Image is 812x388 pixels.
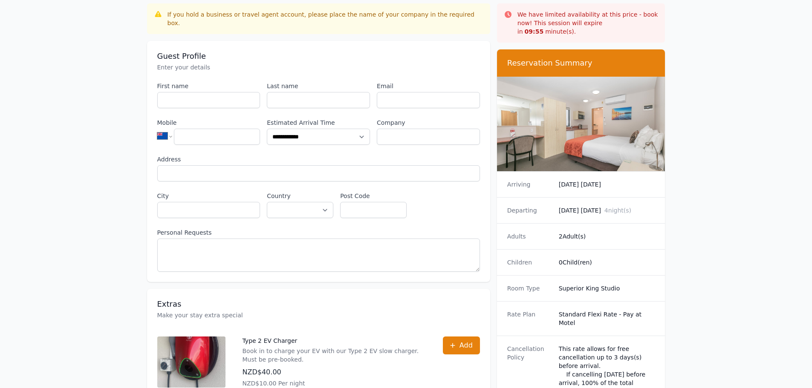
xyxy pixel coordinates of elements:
dt: Room Type [507,284,552,293]
label: Mobile [157,118,260,127]
h3: Extras [157,299,480,309]
label: Estimated Arrival Time [267,118,370,127]
dd: 0 Child(ren) [559,258,655,267]
dd: Standard Flexi Rate - Pay at Motel [559,310,655,327]
dt: Rate Plan [507,310,552,327]
dd: Superior King Studio [559,284,655,293]
div: If you hold a business or travel agent account, please place the name of your company in the requ... [168,10,483,27]
p: NZD$10.00 Per night [243,379,426,388]
h3: Reservation Summary [507,58,655,68]
h3: Guest Profile [157,51,480,61]
img: Superior King Studio [497,77,665,171]
label: Country [267,192,333,200]
p: Type 2 EV Charger [243,336,426,345]
dt: Adults [507,232,552,241]
img: Type 2 EV Charger [157,336,225,388]
span: 4 night(s) [604,207,631,214]
label: First name [157,82,260,90]
span: Add [459,340,473,351]
label: Company [377,118,480,127]
label: Address [157,155,480,164]
p: NZD$40.00 [243,367,426,377]
p: Enter your details [157,63,480,72]
p: We have limited availability at this price - book now! This session will expire in minute(s). [517,10,659,36]
dt: Departing [507,206,552,215]
p: Book in to charge your EV with our Type 2 EV slow charger. Must be pre-booked. [243,347,426,364]
label: Post Code [340,192,407,200]
dd: [DATE] [DATE] [559,180,655,189]
dt: Arriving [507,180,552,189]
dd: 2 Adult(s) [559,232,655,241]
dt: Children [507,258,552,267]
label: Email [377,82,480,90]
button: Add [443,336,480,354]
label: Last name [267,82,370,90]
dd: [DATE] [DATE] [559,206,655,215]
label: City [157,192,260,200]
label: Personal Requests [157,228,480,237]
strong: 09 : 55 [525,28,544,35]
p: Make your stay extra special [157,311,480,319]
